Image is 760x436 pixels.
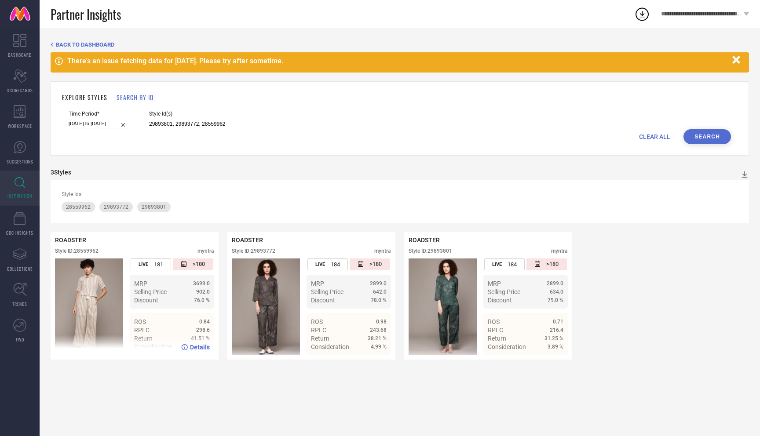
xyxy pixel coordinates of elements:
span: Consideration [488,343,526,350]
div: Style ID: 28559962 [55,248,99,254]
div: myntra [197,248,214,254]
button: Search [683,129,731,144]
span: Return [488,335,506,342]
input: Enter comma separated style ids e.g. 12345, 67890 [149,119,277,129]
span: Details [190,344,210,351]
span: 184 [331,261,340,268]
span: 78.0 % [371,297,387,303]
div: Click to view image [55,258,123,355]
span: Time Period* [69,111,129,117]
span: 0.98 [376,319,387,325]
span: RPLC [311,327,326,334]
span: 31.25 % [544,335,563,342]
span: RPLC [134,327,150,334]
span: ROADSTER [409,236,440,243]
span: LIVE [139,262,148,267]
span: 184 [508,261,517,268]
span: Details [367,359,387,366]
img: Style preview image [409,258,477,355]
input: Select time period [69,119,129,128]
div: Number of days since the style was first listed on the platform [526,258,567,270]
img: Style preview image [232,258,300,355]
span: DASHBOARD [8,51,32,58]
span: Selling Price [488,288,520,295]
span: >180 [193,261,205,268]
h1: EXPLORE STYLES [62,93,107,102]
span: COLLECTIONS [7,265,33,272]
span: SUGGESTIONS [7,158,33,165]
span: Discount [488,297,512,304]
span: 2899.0 [547,280,563,287]
span: Consideration [311,343,349,350]
span: ROADSTER [55,236,86,243]
span: Discount [134,297,158,304]
span: 181 [154,261,163,268]
div: Style ID: 29893772 [232,248,275,254]
span: LIVE [315,262,325,267]
span: WORKSPACE [8,123,32,129]
span: 243.68 [370,327,387,333]
span: >180 [369,261,382,268]
span: ROS [134,318,146,325]
div: 3 Styles [51,169,71,176]
div: Style ID: 29893801 [409,248,452,254]
span: CLEAR ALL [639,133,670,140]
span: 79.0 % [548,297,563,303]
span: INSPIRATION [7,193,32,199]
span: Selling Price [134,288,167,295]
span: Return [311,335,329,342]
span: MRP [311,280,324,287]
span: 3.89 % [548,344,563,350]
span: 216.4 [550,327,563,333]
div: Number of days the style has been live on the platform [131,258,171,270]
img: Style preview image [55,258,123,355]
span: 642.0 [373,289,387,295]
a: Details [535,359,563,366]
span: Selling Price [311,288,343,295]
span: 3699.0 [193,280,210,287]
span: RPLC [488,327,503,334]
span: LIVE [492,262,502,267]
div: myntra [551,248,568,254]
h1: SEARCH BY ID [117,93,153,102]
span: 298.6 [196,327,210,333]
span: 29893801 [142,204,166,210]
div: Click to view image [409,258,477,355]
span: Discount [311,297,335,304]
div: Style Ids [62,191,738,197]
span: FWD [16,336,24,343]
span: ROS [488,318,500,325]
span: Details [544,359,563,366]
span: ROADSTER [232,236,263,243]
div: Number of days since the style was first listed on the platform [173,258,213,270]
a: Details [181,344,210,351]
span: 634.0 [550,289,563,295]
div: myntra [374,248,391,254]
span: >180 [546,261,559,268]
div: Number of days the style has been live on the platform [307,258,348,270]
div: There's an issue fetching data for [DATE]. Please try after sometime. [67,57,728,65]
span: Style Id(s) [149,111,277,117]
span: 29893772 [104,204,128,210]
span: SCORECARDS [7,87,33,94]
span: 38.21 % [368,335,387,342]
span: 28559962 [66,204,91,210]
div: Open download list [634,6,650,22]
span: TRENDS [12,301,27,307]
a: Details [358,359,387,366]
span: 0.71 [553,319,563,325]
span: MRP [488,280,501,287]
div: Back TO Dashboard [51,41,749,48]
span: 902.0 [196,289,210,295]
div: Number of days the style has been live on the platform [484,258,525,270]
span: ROS [311,318,323,325]
span: MRP [134,280,147,287]
div: Number of days since the style was first listed on the platform [350,258,390,270]
span: BACK TO DASHBOARD [56,41,114,48]
span: 76.0 % [194,297,210,303]
div: Click to view image [232,258,300,355]
span: CDC INSIGHTS [6,229,33,236]
span: 4.99 % [371,344,387,350]
span: 0.84 [199,319,210,325]
span: 2899.0 [370,280,387,287]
